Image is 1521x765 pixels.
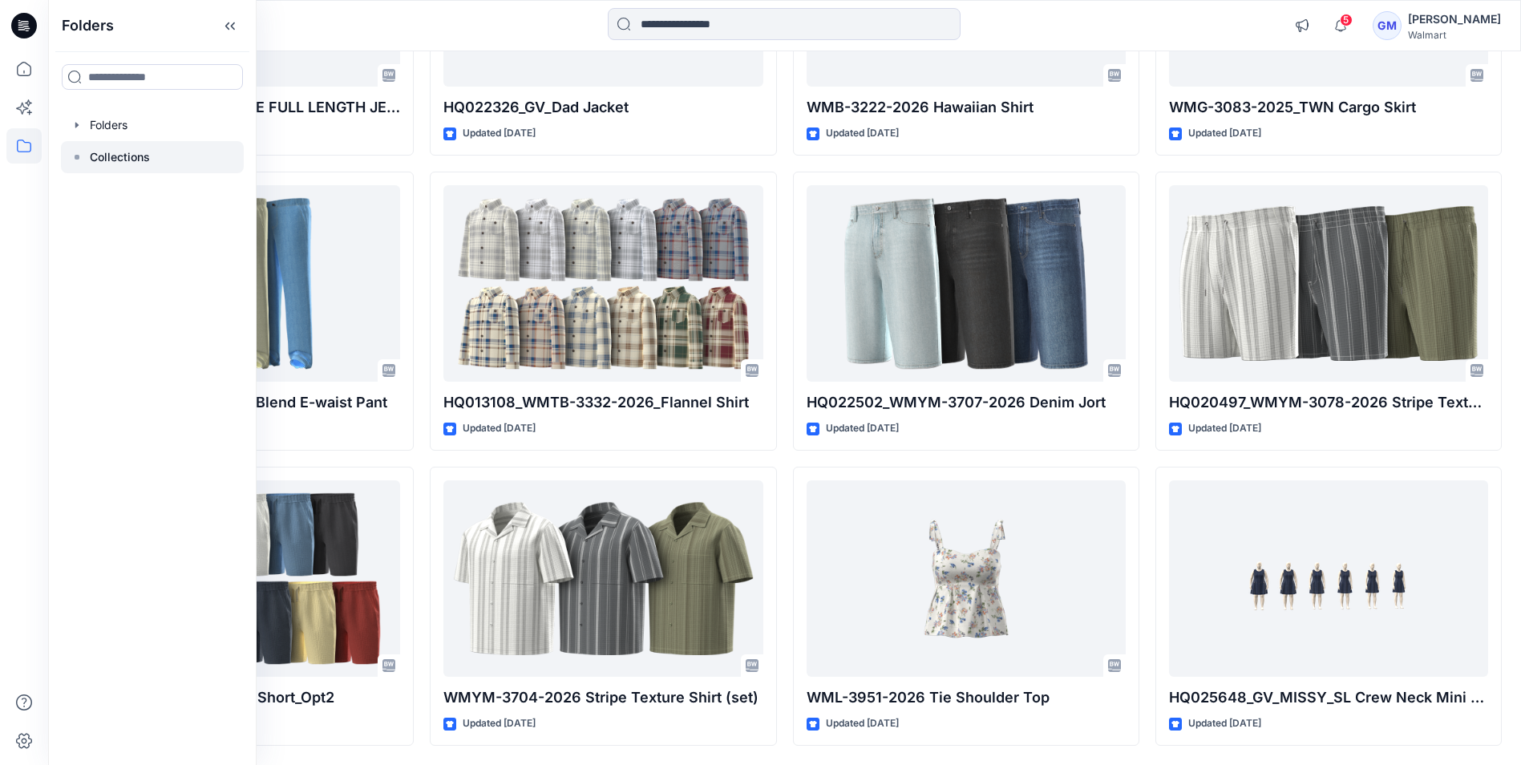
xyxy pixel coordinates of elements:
p: WMYM-3704-2026 Stripe Texture Shirt (set) [443,686,763,709]
p: Updated [DATE] [463,715,536,732]
p: Collections [90,148,150,167]
p: Updated [DATE] [463,420,536,437]
p: Updated [DATE] [463,125,536,142]
p: HQ020497_WMYM-3078-2026 Stripe Texture Short (set) Inseam 6” [1169,391,1488,414]
p: Updated [DATE] [826,715,899,732]
div: [PERSON_NAME] [1408,10,1501,29]
div: GM [1373,11,1402,40]
a: HQ013108_WMTB-3332-2026_Flannel Shirt [443,185,763,382]
p: HQ022502_WMYM-3707-2026 Denim Jort [807,391,1126,414]
span: 5 [1340,14,1353,26]
p: Updated [DATE] [1188,125,1261,142]
p: HQ013108_WMTB-3332-2026_Flannel Shirt [443,391,763,414]
div: Walmart [1408,29,1501,41]
p: Updated [DATE] [1188,420,1261,437]
a: WMYM-3704-2026 Stripe Texture Shirt (set) [443,480,763,677]
p: Updated [DATE] [1188,715,1261,732]
p: Updated [DATE] [826,125,899,142]
p: WMG-3083-2025_TWN Cargo Skirt [1169,96,1488,119]
p: HQ025648_GV_MISSY_SL Crew Neck Mini Dress [1169,686,1488,709]
p: Updated [DATE] [826,420,899,437]
a: HQ025648_GV_MISSY_SL Crew Neck Mini Dress [1169,480,1488,677]
p: HQ022326_GV_Dad Jacket [443,96,763,119]
a: WML-3951-2026 Tie Shoulder Top [807,480,1126,677]
p: WMB-3222-2026 Hawaiian Shirt [807,96,1126,119]
p: WML-3951-2026 Tie Shoulder Top [807,686,1126,709]
a: HQ022502_WMYM-3707-2026 Denim Jort [807,185,1126,382]
a: HQ020497_WMYM-3078-2026 Stripe Texture Short (set) Inseam 6” [1169,185,1488,382]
